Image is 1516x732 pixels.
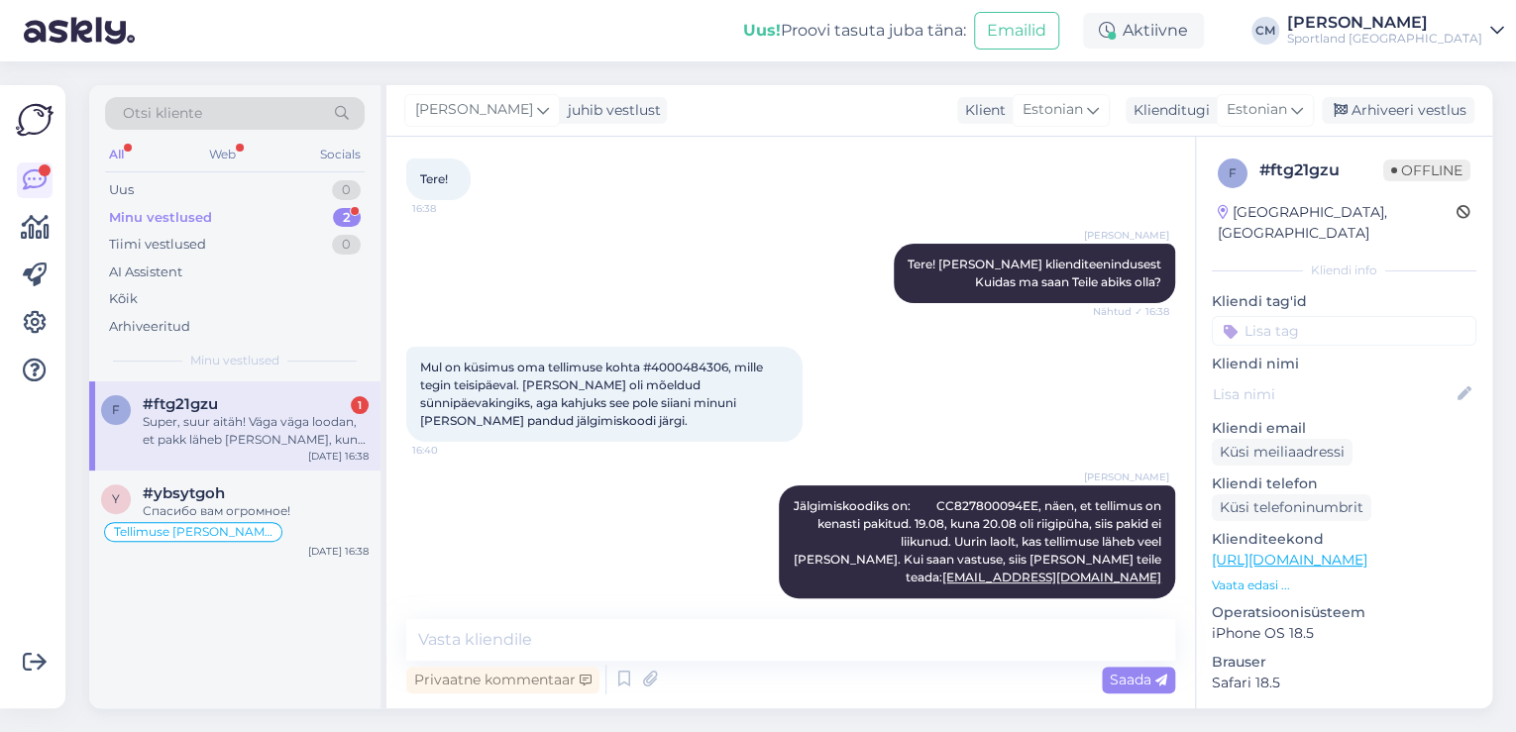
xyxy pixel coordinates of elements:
div: 0 [332,180,361,200]
div: Tiimi vestlused [109,235,206,255]
span: [PERSON_NAME] [1084,470,1169,484]
span: Nähtud ✓ 16:42 [1092,599,1169,614]
a: [PERSON_NAME]Sportland [GEOGRAPHIC_DATA] [1287,15,1504,47]
span: Jälgimiskoodiks on: CC827800094EE, näen, et tellimus on kenasti pakitud. 19.08, kuna 20.08 oli ri... [794,498,1164,584]
p: Kliendi telefon [1212,473,1476,494]
span: Tellimuse [PERSON_NAME] info [114,526,272,538]
div: [DATE] 16:38 [308,449,369,464]
div: Minu vestlused [109,208,212,228]
span: Saada [1110,671,1167,688]
div: # ftg21gzu [1259,158,1383,182]
p: Kliendi email [1212,418,1476,439]
div: Super, suur aitäh! Väga väga loodan, et pakk läheb [PERSON_NAME], kuna hiljemalt pühapäeva õhtuks... [143,413,369,449]
div: [PERSON_NAME] [1287,15,1482,31]
span: 16:40 [412,443,487,458]
span: f [112,402,120,417]
p: iPhone OS 18.5 [1212,623,1476,644]
span: [PERSON_NAME] [1084,228,1169,243]
div: Klient [957,100,1006,121]
span: Estonian [1023,99,1083,121]
div: 2 [333,208,361,228]
span: Mul on küsimus oma tellimuse kohta #4000484306, mille tegin teisipäeval. [PERSON_NAME] oli mõeldu... [420,360,766,428]
span: Tere! [PERSON_NAME] klienditeenindusest Kuidas ma saan Teile abiks olla? [908,257,1161,289]
div: 1 [351,396,369,414]
div: [DATE] 16:38 [308,544,369,559]
div: CM [1251,17,1279,45]
input: Lisa nimi [1213,383,1454,405]
div: Kliendi info [1212,261,1476,279]
div: Küsi meiliaadressi [1212,439,1353,466]
div: Socials [316,142,365,167]
div: Arhiveeri vestlus [1322,97,1474,124]
input: Lisa tag [1212,316,1476,346]
div: Спасибо вам огромное! [143,502,369,520]
div: Privaatne kommentaar [406,667,599,693]
span: Estonian [1227,99,1287,121]
div: Web [205,142,240,167]
span: y [112,491,120,506]
p: Kliendi tag'id [1212,291,1476,312]
div: Uus [109,180,134,200]
span: Tere! [420,171,448,186]
p: Safari 18.5 [1212,673,1476,693]
div: Arhiveeritud [109,317,190,337]
span: Otsi kliente [123,103,202,124]
p: Kliendi nimi [1212,354,1476,374]
span: f [1229,165,1237,180]
b: Uus! [743,21,781,40]
span: Nähtud ✓ 16:38 [1093,304,1169,319]
div: Aktiivne [1083,13,1204,49]
div: Proovi tasuta juba täna: [743,19,966,43]
span: Offline [1383,159,1470,181]
div: Sportland [GEOGRAPHIC_DATA] [1287,31,1482,47]
div: 0 [332,235,361,255]
p: Brauser [1212,652,1476,673]
a: [EMAIL_ADDRESS][DOMAIN_NAME] [942,570,1161,584]
p: Operatsioonisüsteem [1212,602,1476,623]
div: Klienditugi [1126,100,1210,121]
img: Askly Logo [16,101,54,139]
span: #ybsytgoh [143,484,225,502]
div: AI Assistent [109,262,182,282]
span: 16:38 [412,201,487,216]
button: Emailid [974,12,1059,50]
span: [PERSON_NAME] [415,99,533,121]
p: Vaata edasi ... [1212,576,1476,594]
div: [GEOGRAPHIC_DATA], [GEOGRAPHIC_DATA] [1218,202,1457,244]
div: Kõik [109,289,138,309]
a: [URL][DOMAIN_NAME] [1212,551,1367,569]
span: Minu vestlused [190,352,279,369]
div: All [105,142,128,167]
span: #ftg21gzu [143,395,218,413]
div: Küsi telefoninumbrit [1212,494,1371,521]
div: juhib vestlust [560,100,661,121]
p: Klienditeekond [1212,529,1476,550]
